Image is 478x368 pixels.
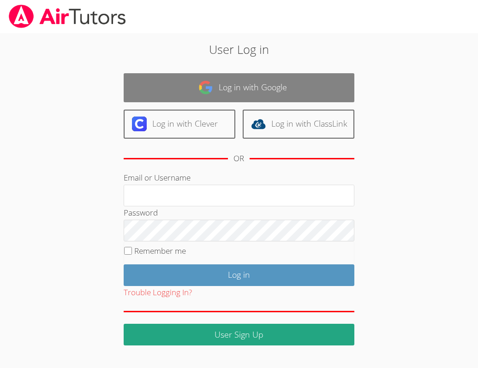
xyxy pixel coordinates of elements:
button: Trouble Logging In? [124,286,192,299]
label: Email or Username [124,172,191,183]
img: classlink-logo-d6bb404cc1216ec64c9a2012d9dc4662098be43eaf13dc465df04b49fa7ab582.svg [251,117,266,131]
img: airtutors_banner-c4298cdbf04f3fff15de1276eac7730deb9818008684d7c2e4769d2f7ddbe033.png [8,5,127,28]
input: Log in [124,264,354,286]
label: Password [124,207,158,218]
a: User Sign Up [124,324,354,345]
div: OR [233,152,244,165]
a: Log in with Clever [124,110,235,139]
img: clever-logo-6eab21bc6e7a338710f1a6ff85c0baf02591cd810cc4098c63d3a4b26e2feb20.svg [132,117,147,131]
h2: User Log in [67,41,411,58]
a: Log in with Google [124,73,354,102]
label: Remember me [134,245,186,256]
img: google-logo-50288ca7cdecda66e5e0955fdab243c47b7ad437acaf1139b6f446037453330a.svg [198,80,213,95]
a: Log in with ClassLink [243,110,354,139]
